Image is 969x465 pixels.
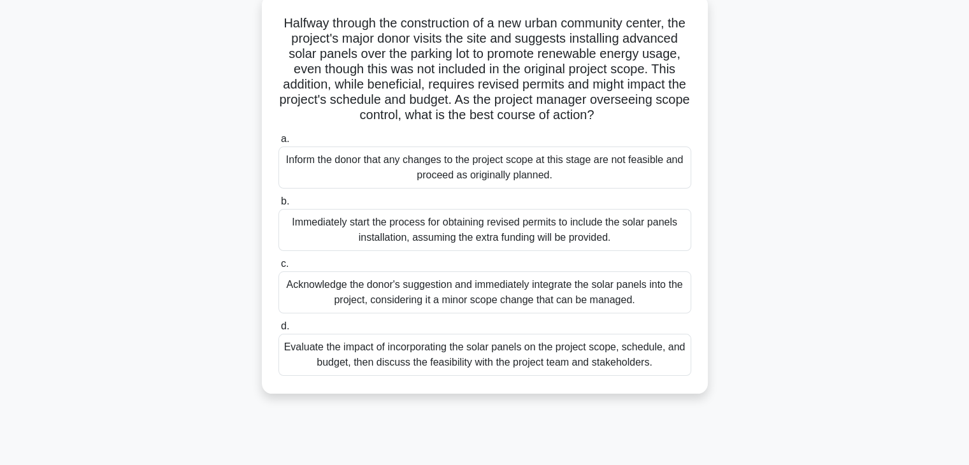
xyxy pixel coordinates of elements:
span: b. [281,196,289,206]
div: Immediately start the process for obtaining revised permits to include the solar panels installat... [278,209,691,251]
div: Inform the donor that any changes to the project scope at this stage are not feasible and proceed... [278,147,691,189]
div: Acknowledge the donor's suggestion and immediately integrate the solar panels into the project, c... [278,271,691,313]
span: d. [281,320,289,331]
div: Evaluate the impact of incorporating the solar panels on the project scope, schedule, and budget,... [278,334,691,376]
span: a. [281,133,289,144]
h5: Halfway through the construction of a new urban community center, the project's major donor visit... [277,15,693,124]
span: c. [281,258,289,269]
